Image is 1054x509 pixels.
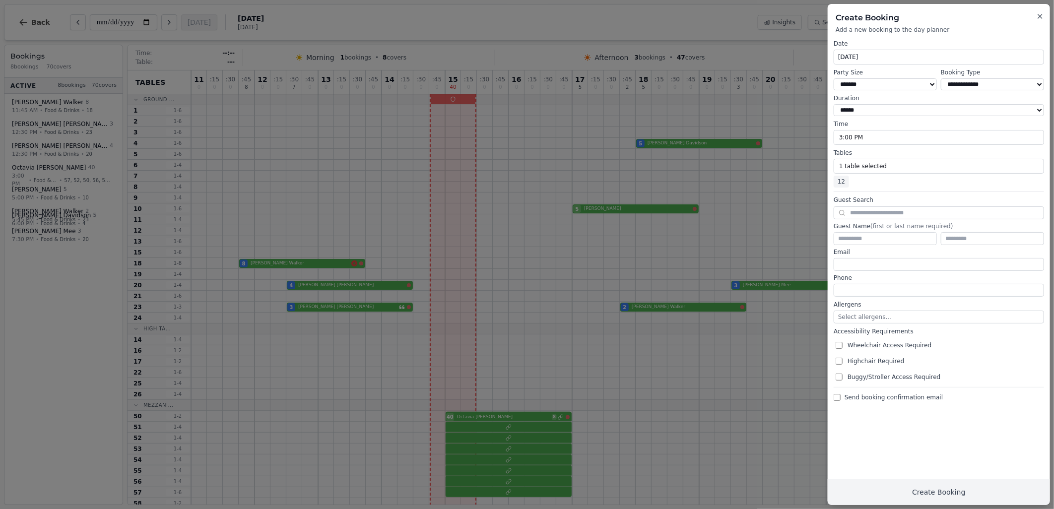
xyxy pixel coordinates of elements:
h2: Create Booking [836,12,1042,24]
span: Highchair Required [848,357,905,365]
span: Send booking confirmation email [845,393,943,401]
button: [DATE] [834,50,1044,64]
label: Booking Type [941,68,1044,76]
button: 1 table selected [834,159,1044,174]
label: Phone [834,274,1044,282]
span: 12 [834,176,849,188]
label: Accessibility Requirements [834,327,1044,335]
label: Duration [834,94,1044,102]
span: Wheelchair Access Required [848,341,932,349]
span: (first or last name required) [870,223,953,230]
label: Guest Search [834,196,1044,204]
label: Party Size [834,68,937,76]
input: Wheelchair Access Required [836,342,843,349]
p: Add a new booking to the day planner [836,26,1042,34]
label: Allergens [834,301,1044,309]
span: Select allergens... [838,314,891,320]
label: Guest Name [834,222,1044,230]
span: Buggy/Stroller Access Required [848,373,941,381]
label: Email [834,248,1044,256]
label: Time [834,120,1044,128]
button: Create Booking [828,479,1050,505]
button: 3:00 PM [834,130,1044,145]
button: Select allergens... [834,311,1044,323]
label: Date [834,40,1044,48]
label: Tables [834,149,1044,157]
input: Highchair Required [836,358,843,365]
input: Send booking confirmation email [834,394,841,401]
input: Buggy/Stroller Access Required [836,374,843,381]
